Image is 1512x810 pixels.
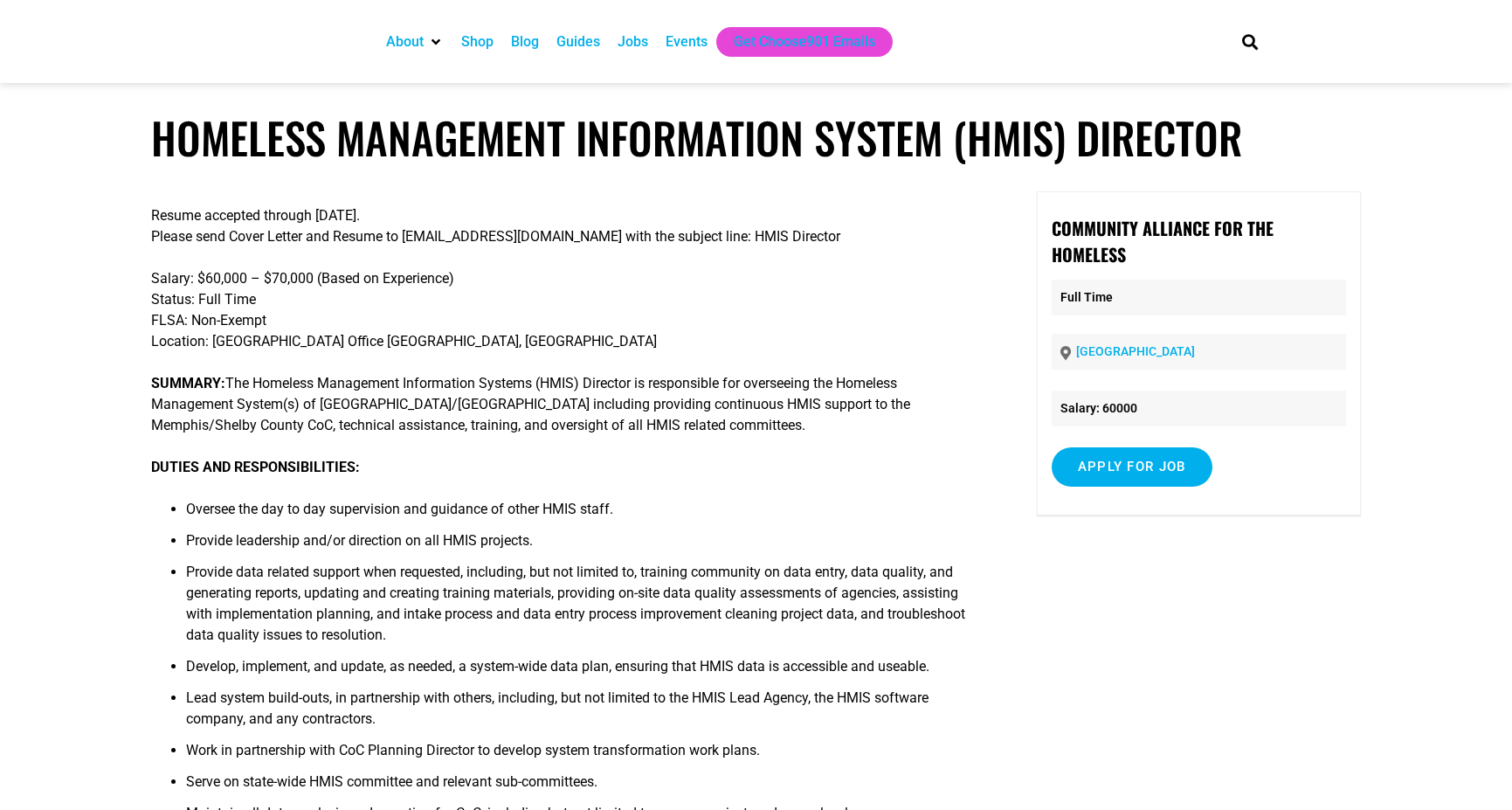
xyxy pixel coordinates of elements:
a: Shop [461,31,494,52]
p: Salary: $60,000 – $70,000 (Based on Experience) Status: Full Time FLSA: Non-Exempt Location: [GEO... [151,268,976,352]
li: Oversee the day to day supervision and guidance of other HMIS staff. [186,499,976,530]
li: Provide leadership and/or direction on all HMIS projects. [186,530,976,562]
a: Jobs [618,31,648,52]
input: Apply for job [1052,447,1212,487]
a: About [386,31,424,52]
p: The Homeless Management Information Systems (HMIS) Director is responsible for overseeing the Hom... [151,373,976,436]
a: Guides [556,31,600,52]
h1: Homeless Management Information System (HMIS) Director [151,112,1361,163]
p: Resume accepted through [DATE]. Please send Cover Letter and Resume to [EMAIL_ADDRESS][DOMAIN_NAM... [151,205,976,247]
li: Provide data related support when requested, including, but not limited to, training community on... [186,562,976,656]
a: Events [666,31,708,52]
a: Blog [511,31,539,52]
li: Salary: 60000 [1052,391,1346,426]
p: Full Time [1052,280,1346,315]
nav: Main nav [377,27,1212,57]
li: Serve on state-wide HMIS committee and relevant sub-committees. [186,772,976,803]
li: Lead system build-outs, in partnership with others, including, but not limited to the HMIS Lead A... [186,688,976,740]
div: Search [1235,27,1264,56]
li: Develop, implement, and update, as needed, a system-wide data plan, ensuring that HMIS data is ac... [186,656,976,688]
strong: SUMMARY: [151,375,225,391]
li: Work in partnership with CoC Planning Director to develop system transformation work plans. [186,740,976,772]
div: About [377,27,452,57]
strong: DUTIES AND RESPONSIBILITIES: [151,459,360,475]
strong: Community Alliance for the Homeless [1052,215,1274,267]
a: [GEOGRAPHIC_DATA] [1076,344,1195,358]
a: Get Choose901 Emails [734,31,875,52]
